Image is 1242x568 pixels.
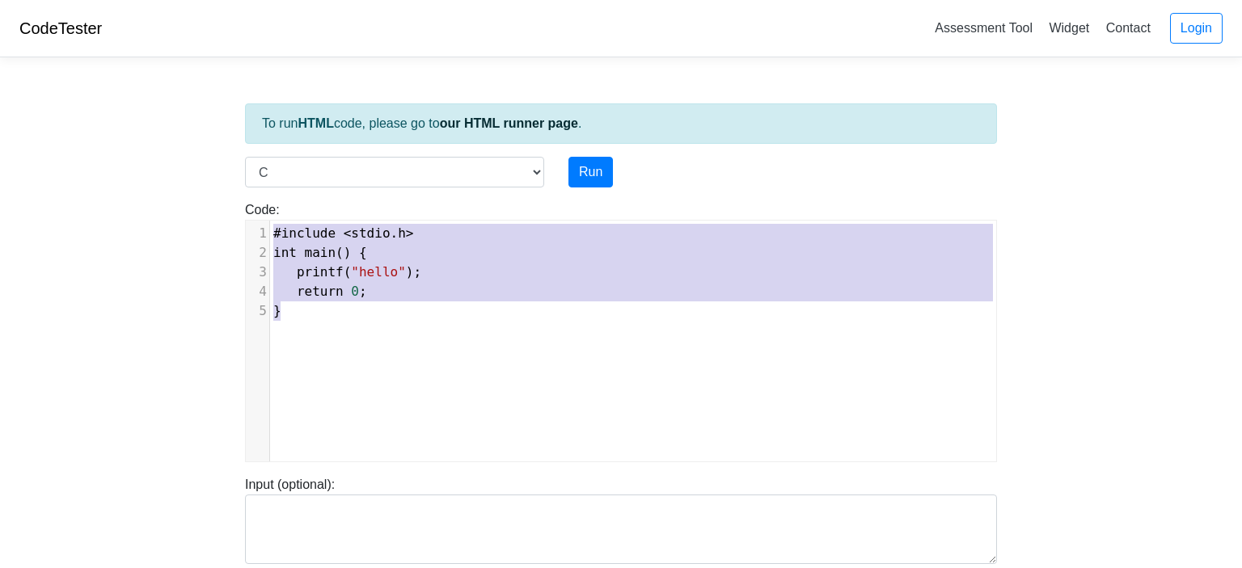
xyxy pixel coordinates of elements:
span: < [344,225,352,241]
span: #include [273,225,336,241]
span: } [273,303,281,318]
div: Input (optional): [233,475,1009,564]
span: h [398,225,406,241]
a: Contact [1100,15,1157,41]
span: "hello" [351,264,405,280]
span: main [305,245,336,260]
div: 5 [246,301,269,321]
span: ; [273,284,367,299]
a: Login [1170,13,1223,44]
a: Widget [1042,15,1096,41]
a: CodeTester [19,19,102,37]
span: int [273,245,297,260]
span: 0 [351,284,359,299]
span: () { [273,245,367,260]
span: ( ); [273,264,421,280]
div: 4 [246,282,269,301]
div: 1 [246,224,269,243]
a: Assessment Tool [928,15,1039,41]
a: our HTML runner page [440,116,578,130]
span: stdio [351,225,390,241]
div: Code: [233,200,1009,462]
span: > [406,225,414,241]
div: 3 [246,263,269,282]
span: return [297,284,344,299]
strong: HTML [298,116,333,130]
button: Run [568,157,613,187]
span: . [273,225,413,241]
span: printf [297,264,344,280]
div: To run code, please go to . [245,103,997,144]
div: 2 [246,243,269,263]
